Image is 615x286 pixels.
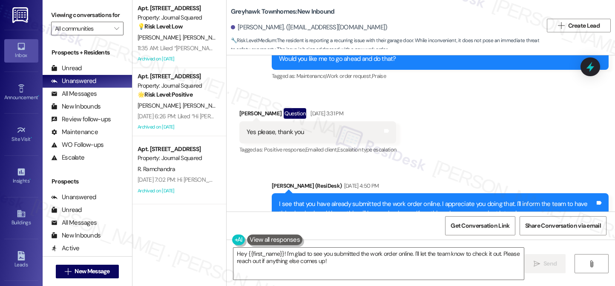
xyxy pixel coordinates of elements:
[51,244,80,253] div: Active
[272,70,609,82] div: Tagged as:
[372,72,386,80] span: Praise
[231,7,335,16] b: Greyhawk Townhomes: New Inbound
[445,216,515,235] button: Get Conversation Link
[138,34,183,41] span: [PERSON_NAME]
[305,146,337,153] span: Emailed client ,
[51,102,101,111] div: New Inbounds
[239,108,397,122] div: [PERSON_NAME]
[137,122,217,132] div: Archived on [DATE]
[4,123,38,146] a: Site Visit •
[233,248,524,280] textarea: Hey {{first_name}}! I'm glad to see you submitted the work order online. I'll let the team know t...
[568,21,600,30] span: Create Lead
[182,102,225,109] span: [PERSON_NAME]
[137,186,217,196] div: Archived on [DATE]
[543,259,557,268] span: Send
[4,206,38,229] a: Buildings
[31,135,32,141] span: •
[308,109,343,118] div: [DATE] 3:31 PM
[51,218,97,227] div: All Messages
[451,221,509,230] span: Get Conversation Link
[534,260,540,267] i: 
[51,140,103,149] div: WO Follow-ups
[182,34,227,41] span: [PERSON_NAME]
[296,72,326,80] span: Maintenance ,
[231,36,543,54] span: : The resident is reporting a recurring issue with their garage door. While inconvenient, it does...
[525,254,566,273] button: Send
[272,181,609,193] div: [PERSON_NAME] (ResiDesk)
[279,200,595,218] div: I see that you have already submitted the work order online. I appreciate you doing that. I'll in...
[520,216,606,235] button: Share Conversation via email
[51,89,97,98] div: All Messages
[231,23,388,32] div: [PERSON_NAME]. ([EMAIL_ADDRESS][DOMAIN_NAME])
[138,91,193,98] strong: 🌟 Risk Level: Positive
[138,23,183,30] strong: 💡 Risk Level: Low
[43,177,132,186] div: Prospects
[138,102,183,109] span: [PERSON_NAME]
[51,206,82,214] div: Unread
[65,268,71,275] i: 
[138,165,175,173] span: R. Ramchandra
[51,128,98,137] div: Maintenance
[138,13,216,22] div: Property: Journal Squared
[525,221,601,230] span: Share Conversation via email
[51,193,96,202] div: Unanswered
[4,165,38,188] a: Insights •
[284,108,306,119] div: Question
[138,4,216,13] div: Apt. [STREET_ADDRESS]
[588,260,595,267] i: 
[138,112,341,120] div: [DATE] 6:26 PM: Liked “Hi [PERSON_NAME] and [PERSON_NAME]! Starting [DATE]…”
[138,81,216,90] div: Property: Journal Squared
[29,177,31,183] span: •
[75,267,109,276] span: New Message
[43,48,132,57] div: Prospects + Residents
[342,181,379,190] div: [DATE] 4:50 PM
[51,77,96,86] div: Unanswered
[231,37,276,44] strong: 🔧 Risk Level: Medium
[51,9,124,22] label: Viewing conversations for
[137,54,217,64] div: Archived on [DATE]
[138,145,216,154] div: Apt. [STREET_ADDRESS]
[247,128,304,137] div: Yes please, thank you
[51,64,82,73] div: Unread
[38,93,39,99] span: •
[547,19,611,32] button: Create Lead
[138,154,216,163] div: Property: Journal Squared
[326,72,372,80] span: Work order request ,
[56,265,119,278] button: New Message
[239,143,397,156] div: Tagged as:
[55,22,110,35] input: All communities
[51,115,111,124] div: Review follow-ups
[114,25,119,32] i: 
[4,249,38,272] a: Leads
[51,231,101,240] div: New Inbounds
[337,146,396,153] span: Escalation type escalation
[51,153,84,162] div: Escalate
[4,39,38,62] a: Inbox
[558,22,564,29] i: 
[12,7,30,23] img: ResiDesk Logo
[138,72,216,81] div: Apt. [STREET_ADDRESS]
[264,146,305,153] span: Positive response ,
